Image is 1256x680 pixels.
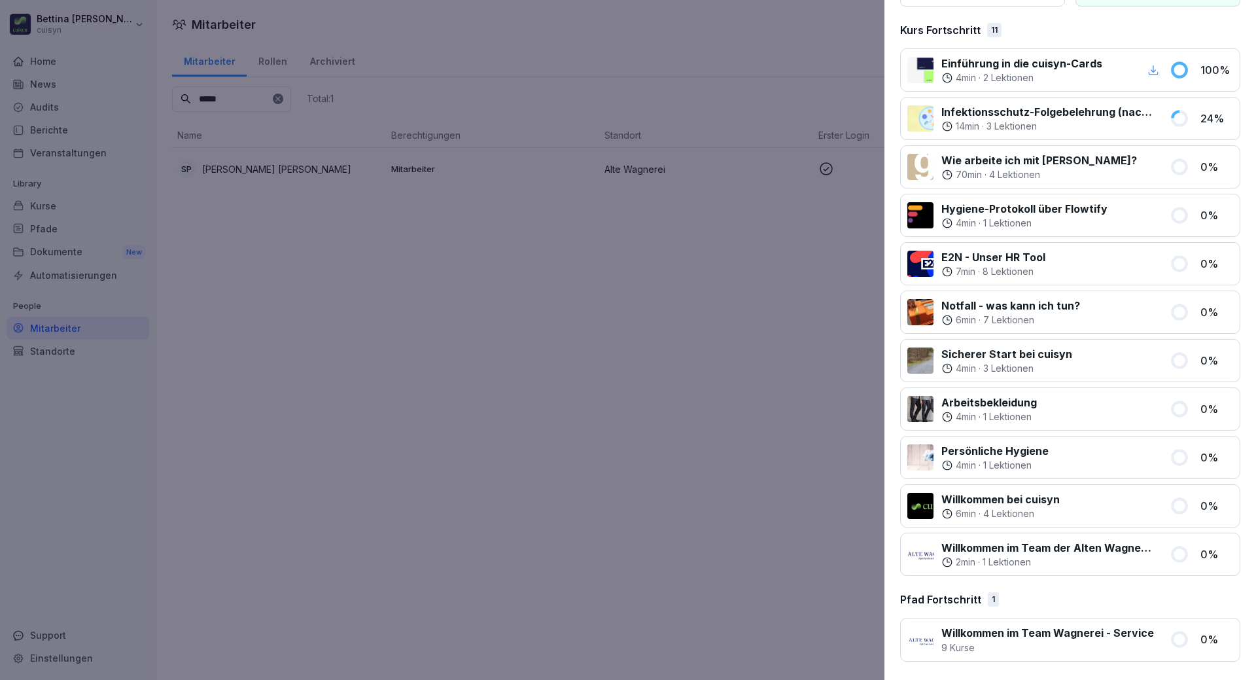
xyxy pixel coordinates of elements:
[989,168,1040,181] p: 4 Lektionen
[983,313,1034,327] p: 7 Lektionen
[983,362,1034,375] p: 3 Lektionen
[983,556,1031,569] p: 1 Lektionen
[941,395,1037,410] p: Arbeitsbekleidung
[986,120,1037,133] p: 3 Lektionen
[900,592,981,607] p: Pfad Fortschritt
[1200,401,1233,417] p: 0 %
[941,265,1045,278] div: ·
[941,201,1108,217] p: Hygiene-Protokoll über Flowtify
[956,459,976,472] p: 4 min
[1200,62,1233,78] p: 100 %
[956,507,976,520] p: 6 min
[1200,632,1233,647] p: 0 %
[941,410,1037,423] div: ·
[941,625,1154,641] p: Willkommen im Team Wagnerei - Service
[987,23,1002,37] div: 11
[941,492,1060,507] p: Willkommen bei cuisyn
[956,410,976,423] p: 4 min
[941,71,1102,84] div: ·
[988,592,999,607] div: 1
[941,540,1154,556] p: Willkommen im Team der Alten Wagnerei
[941,443,1049,459] p: Persönliche Hygiene
[983,410,1032,423] p: 1 Lektionen
[1200,353,1233,368] p: 0 %
[956,265,975,278] p: 7 min
[941,507,1060,520] div: ·
[983,507,1034,520] p: 4 Lektionen
[941,313,1080,327] div: ·
[983,459,1032,472] p: 1 Lektionen
[956,120,979,133] p: 14 min
[1200,304,1233,320] p: 0 %
[941,459,1049,472] div: ·
[941,249,1045,265] p: E2N - Unser HR Tool
[956,217,976,230] p: 4 min
[900,22,981,38] p: Kurs Fortschritt
[983,265,1034,278] p: 8 Lektionen
[956,313,976,327] p: 6 min
[1200,111,1233,126] p: 24 %
[941,217,1108,230] div: ·
[983,217,1032,230] p: 1 Lektionen
[1200,546,1233,562] p: 0 %
[941,641,1154,654] p: 9 Kurse
[941,362,1072,375] div: ·
[941,556,1154,569] div: ·
[941,298,1080,313] p: Notfall - was kann ich tun?
[941,346,1072,362] p: Sicherer Start bei cuisyn
[941,104,1154,120] p: Infektionsschutz-Folgebelehrung (nach §43 IfSG)
[956,556,975,569] p: 2 min
[1200,450,1233,465] p: 0 %
[941,168,1137,181] div: ·
[941,120,1154,133] div: ·
[1200,498,1233,514] p: 0 %
[956,362,976,375] p: 4 min
[956,168,982,181] p: 70 min
[1200,256,1233,272] p: 0 %
[956,71,976,84] p: 4 min
[941,152,1137,168] p: Wie arbeite ich mit [PERSON_NAME]?
[1200,207,1233,223] p: 0 %
[983,71,1034,84] p: 2 Lektionen
[941,56,1102,71] p: Einführung in die cuisyn-Cards
[1200,159,1233,175] p: 0 %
